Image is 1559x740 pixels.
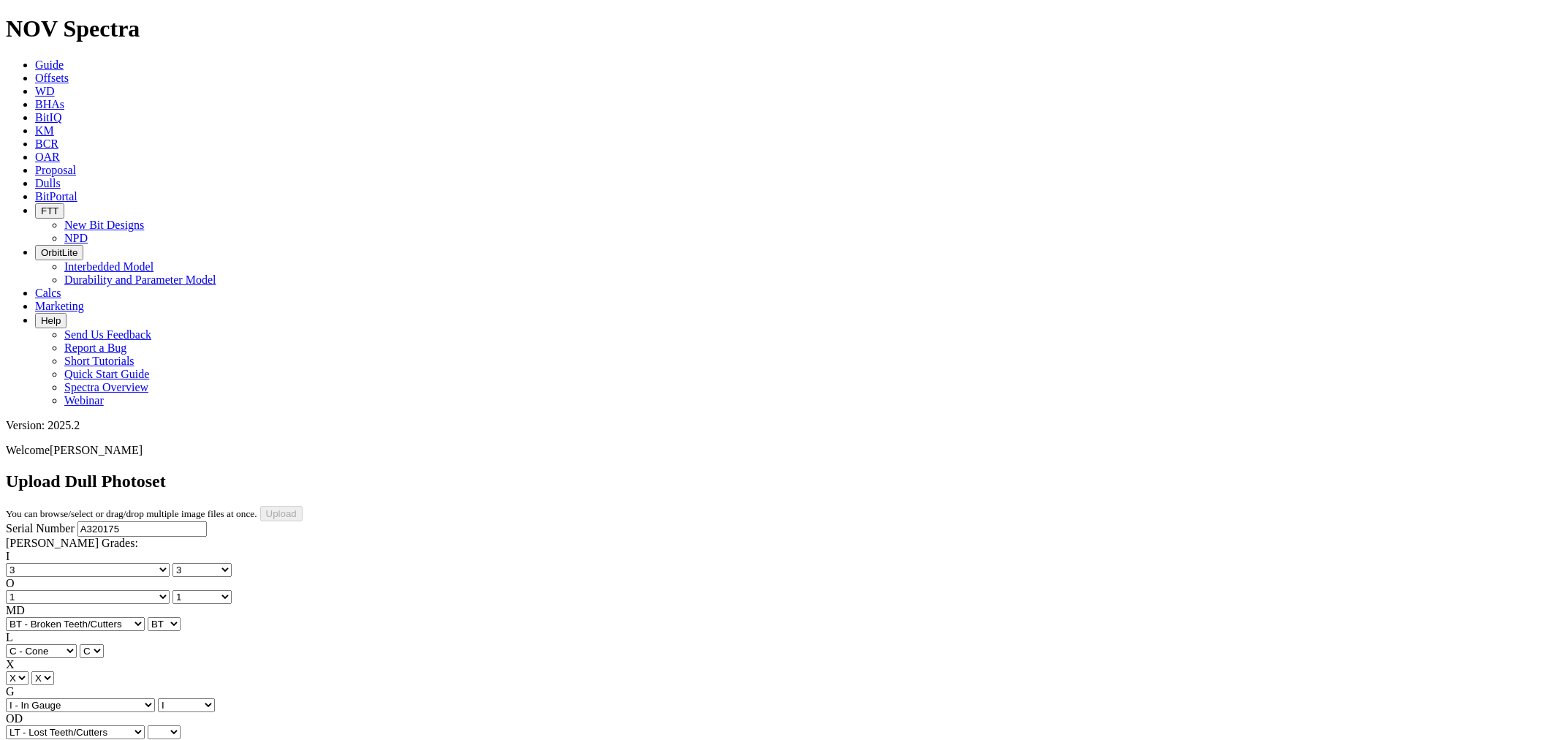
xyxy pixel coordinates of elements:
[6,419,1553,432] div: Version: 2025.2
[35,313,67,328] button: Help
[35,124,54,137] a: KM
[35,245,83,260] button: OrbitLite
[35,85,55,97] a: WD
[35,137,58,150] a: BCR
[35,151,60,163] a: OAR
[64,368,149,380] a: Quick Start Guide
[35,111,61,124] a: BitIQ
[64,341,126,354] a: Report a Bug
[41,247,77,258] span: OrbitLite
[41,205,58,216] span: FTT
[64,232,88,244] a: NPD
[64,219,144,231] a: New Bit Designs
[41,315,61,326] span: Help
[35,98,64,110] a: BHAs
[6,15,1553,42] h1: NOV Spectra
[64,355,134,367] a: Short Tutorials
[64,381,148,393] a: Spectra Overview
[35,190,77,203] a: BitPortal
[6,604,25,616] label: MD
[64,260,153,273] a: Interbedded Model
[6,444,1553,457] p: Welcome
[260,506,303,521] input: Upload
[64,394,104,407] a: Webinar
[50,444,143,456] span: [PERSON_NAME]
[64,328,151,341] a: Send Us Feedback
[35,300,84,312] a: Marketing
[6,472,1553,491] h2: Upload Dull Photoset
[6,550,10,562] label: I
[35,164,76,176] a: Proposal
[6,508,257,519] small: You can browse/select or drag/drop multiple image files at once.
[35,177,61,189] a: Dulls
[35,58,64,71] a: Guide
[35,72,69,84] a: Offsets
[6,577,15,589] label: O
[6,522,75,535] label: Serial Number
[35,287,61,299] a: Calcs
[6,658,15,671] label: X
[6,631,13,643] label: L
[6,537,1553,550] div: [PERSON_NAME] Grades:
[35,203,64,219] button: FTT
[6,712,23,725] label: OD
[6,685,15,698] label: G
[64,273,216,286] a: Durability and Parameter Model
